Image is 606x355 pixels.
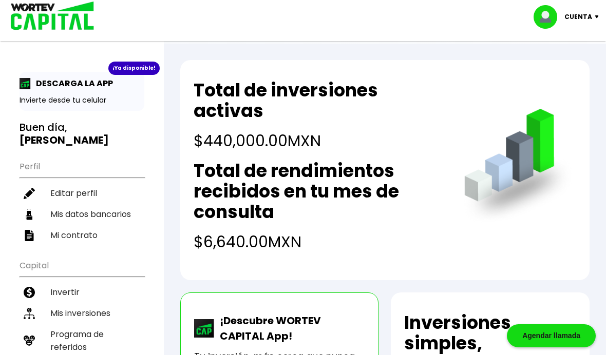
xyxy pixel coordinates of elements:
a: Mis inversiones [20,303,144,324]
h4: $440,000.00 MXN [194,129,444,152]
img: wortev-capital-app-icon [194,319,215,338]
h3: Buen día, [20,121,144,147]
img: grafica.516fef24.png [460,109,576,225]
img: contrato-icon.f2db500c.svg [24,230,35,241]
a: Invertir [20,282,144,303]
a: Editar perfil [20,183,144,204]
div: Agendar llamada [507,324,596,347]
img: editar-icon.952d3147.svg [24,188,35,199]
img: profile-image [534,5,564,29]
p: Invierte desde tu celular [20,95,144,106]
img: icon-down [592,15,606,18]
div: ¡Ya disponible! [108,62,160,75]
a: Mis datos bancarios [20,204,144,225]
p: Cuenta [564,9,592,25]
img: app-icon [20,78,31,89]
a: Mi contrato [20,225,144,246]
p: ¡Descubre WORTEV CAPITAL App! [215,313,365,344]
img: datos-icon.10cf9172.svg [24,209,35,220]
h2: Total de rendimientos recibidos en tu mes de consulta [194,161,444,222]
h4: $6,640.00 MXN [194,230,444,253]
img: inversiones-icon.6695dc30.svg [24,308,35,319]
img: invertir-icon.b3b967d7.svg [24,287,35,298]
b: [PERSON_NAME] [20,133,109,147]
ul: Perfil [20,155,144,246]
img: recomiendanos-icon.9b8e9327.svg [24,335,35,346]
p: DESCARGA LA APP [31,77,113,90]
h2: Total de inversiones activas [194,80,444,121]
